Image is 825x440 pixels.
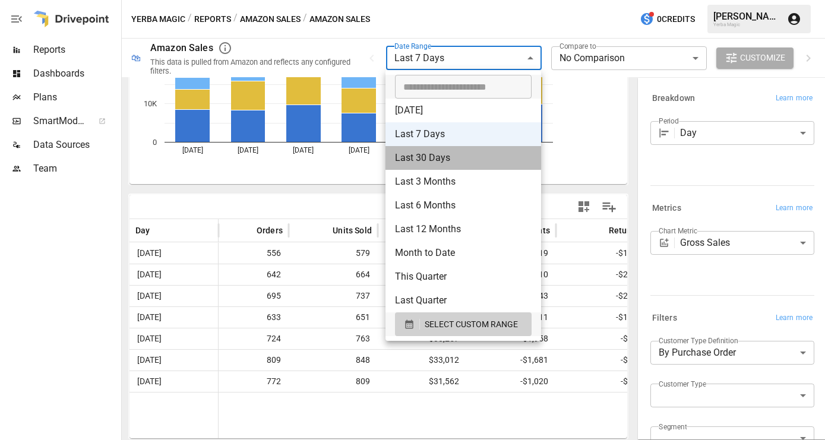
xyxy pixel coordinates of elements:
[385,265,541,289] li: This Quarter
[385,170,541,194] li: Last 3 Months
[425,317,518,332] span: SELECT CUSTOM RANGE
[395,312,532,336] button: SELECT CUSTOM RANGE
[385,289,541,312] li: Last Quarter
[385,146,541,170] li: Last 30 Days
[385,217,541,241] li: Last 12 Months
[385,99,541,122] li: [DATE]
[385,194,541,217] li: Last 6 Months
[385,241,541,265] li: Month to Date
[385,122,541,146] li: Last 7 Days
